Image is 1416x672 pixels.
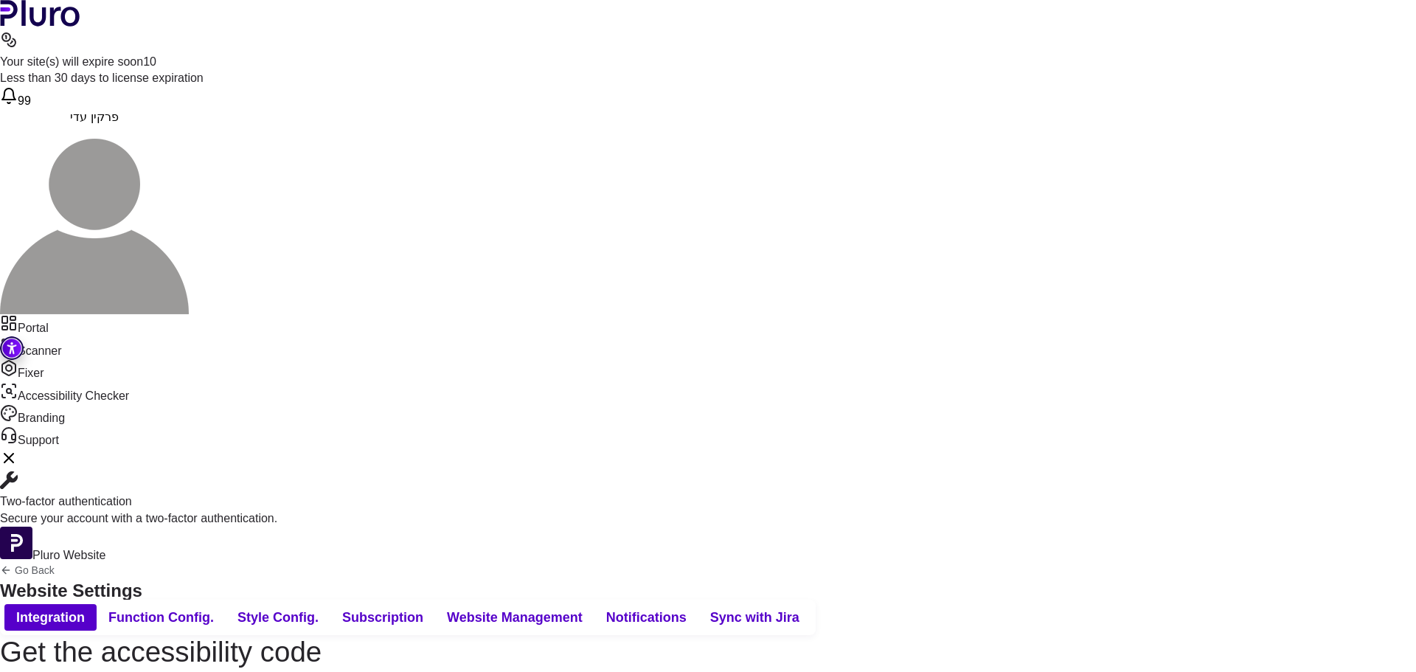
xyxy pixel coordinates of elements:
[143,55,156,68] span: 10
[594,604,698,631] button: Notifications
[97,604,226,631] button: Function Config.
[342,609,423,626] span: Subscription
[4,604,97,631] button: Integration
[237,609,319,626] span: Style Config.
[606,609,687,626] span: Notifications
[710,609,799,626] span: Sync with Jira
[330,604,435,631] button: Subscription
[108,609,214,626] span: Function Config.
[226,604,330,631] button: Style Config.
[698,604,811,631] button: Sync with Jira
[16,609,85,626] span: Integration
[435,604,594,631] button: Website Management
[447,609,583,626] span: Website Management
[18,94,31,107] span: 99
[70,111,118,123] span: פרקין עדי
